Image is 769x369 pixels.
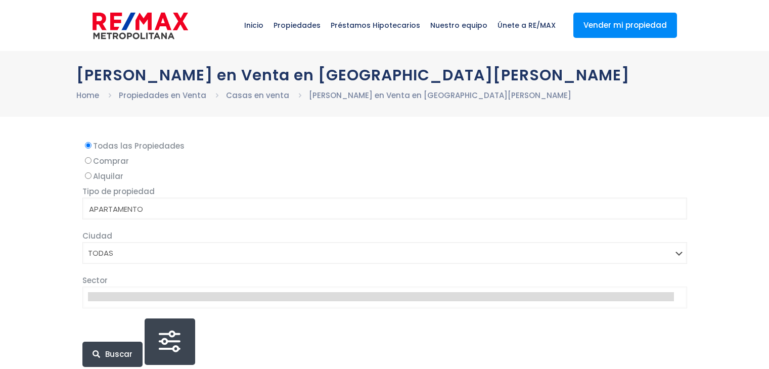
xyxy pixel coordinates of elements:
[88,203,674,215] option: APARTAMENTO
[82,342,143,367] button: Buscar
[226,90,289,101] a: Casas en venta
[119,90,206,101] a: Propiedades en Venta
[82,186,155,197] span: Tipo de propiedad
[82,155,687,167] label: Comprar
[573,13,677,38] a: Vender mi propiedad
[85,157,92,164] input: Comprar
[82,275,108,286] span: Sector
[309,90,571,101] a: [PERSON_NAME] en Venta en [GEOGRAPHIC_DATA][PERSON_NAME]
[85,142,92,149] input: Todas las Propiedades
[85,172,92,179] input: Alquilar
[239,10,268,40] span: Inicio
[82,230,112,241] span: Ciudad
[88,215,674,227] option: CASA
[425,10,492,40] span: Nuestro equipo
[492,10,561,40] span: Únete a RE/MAX
[93,11,188,41] img: remax-metropolitana-logo
[76,66,693,84] h1: [PERSON_NAME] en Venta en [GEOGRAPHIC_DATA][PERSON_NAME]
[326,10,425,40] span: Préstamos Hipotecarios
[268,10,326,40] span: Propiedades
[82,140,687,152] label: Todas las Propiedades
[82,170,687,182] label: Alquilar
[76,90,99,101] a: Home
